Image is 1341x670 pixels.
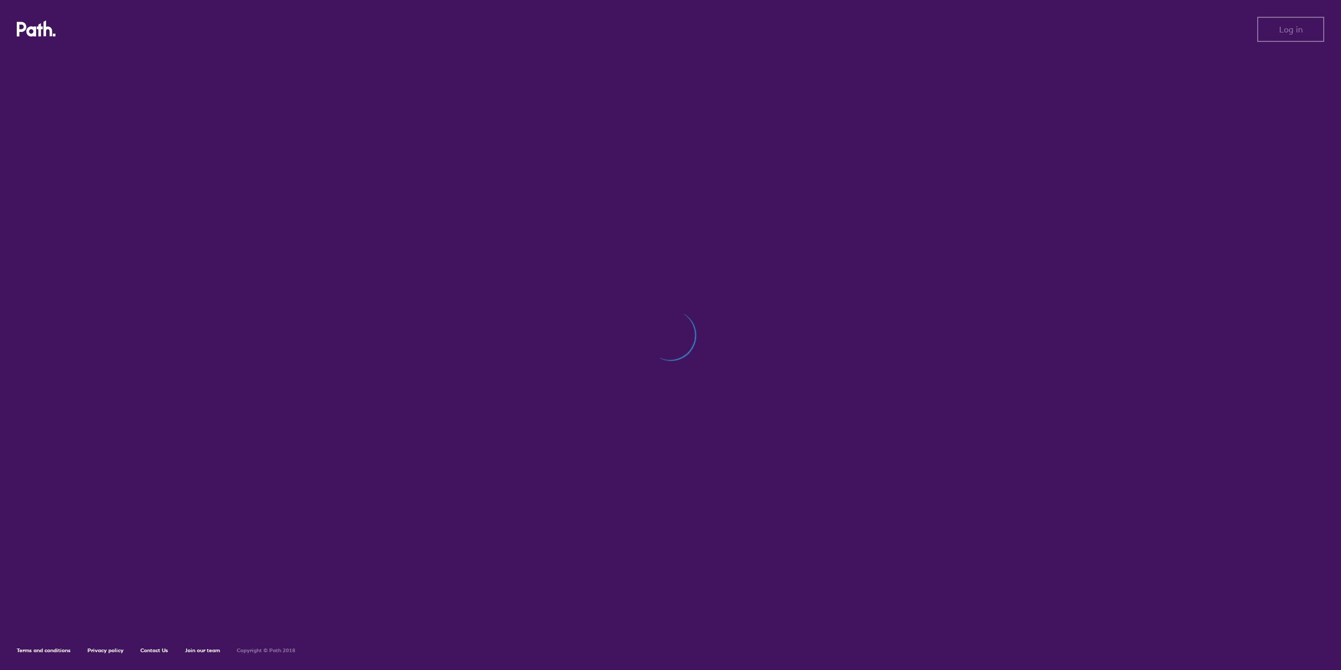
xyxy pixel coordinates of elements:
span: Log in [1279,25,1303,34]
a: Contact Us [140,647,168,654]
a: Terms and conditions [17,647,71,654]
a: Join our team [185,647,220,654]
button: Log in [1257,17,1324,42]
h6: Copyright © Path 2018 [237,647,295,654]
a: Privacy policy [87,647,124,654]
